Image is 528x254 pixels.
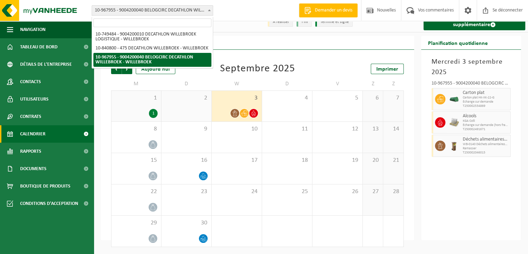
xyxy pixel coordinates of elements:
font: Rapports [20,149,41,154]
font: 29 [151,220,157,226]
font: Septembre 2025 [220,63,295,74]
font: 26 [352,188,358,195]
font: 2 [204,95,207,101]
font: T250002046015 [463,151,485,154]
font: 1 [154,95,157,101]
a: Demander un devis [299,3,358,17]
img: WB-0140-HPE-BN-01 [449,141,459,151]
font: Vos commentaires [418,8,454,13]
font: 1 [152,111,154,116]
font: 10-967955 - 9004200040 BELOGCIRC DECATHLON WILLEBROEK - WILLEBROEK [95,8,248,13]
font: Boutique de produits [20,184,70,189]
font: 18 [302,157,308,164]
font: Contrats [20,114,41,119]
a: Imprimer [371,64,404,74]
font: À réaliser [273,20,289,24]
font: 10 [251,126,258,132]
span: 10-967955 - 9004200040 BELOGCIRC DECATHLON WILLEBROEK - WILLEBROEK [92,5,213,16]
font: 17 [251,157,258,164]
font: Utilisateurs [20,97,49,102]
font: 12 [352,126,358,132]
font: V [336,81,340,87]
font: 23 [201,188,207,195]
li: 10-749484 - 9004200010 DECATHLON WILLEBROEK LOGISTIQUE - WILLEBROEK [93,30,211,44]
a: Demander une tâche supplémentaire [424,14,525,30]
font: 9 [204,126,207,132]
font: Nouvelles [377,8,396,13]
font: 13 [372,126,379,132]
font: M [134,81,139,87]
font: Navigation [20,27,45,32]
font: T250002491671 [463,127,485,131]
font: D [285,81,289,87]
font: T250002534869 [463,104,485,108]
font: 28 [393,188,399,195]
font: 16 [201,157,207,164]
font: Imprimer [376,66,398,72]
img: LP-PA-00000-WDN-11 [449,117,459,128]
font: Carton plat HK-XK-22-G [463,96,494,100]
font: Planification quotidienne [428,41,488,46]
font: Échange sur demande [463,100,493,104]
font: 27 [372,188,379,195]
li: 10-967955 - 9004200040 BELOGCIRC DECATHLON WILLEBROEK - WILLEBROEK [93,53,211,67]
font: 5 [355,95,358,101]
font: 22 [151,188,157,195]
font: Tableau de bord [20,45,58,50]
font: Alcools [463,113,476,119]
font: W [234,81,240,87]
font: Terminé et signé [320,20,349,24]
font: Mercredi 3 septembre 2025 [431,58,503,76]
font: 20 [372,157,379,164]
font: 14 [393,126,399,132]
font: 11 [302,126,308,132]
font: Calendrier [20,132,45,137]
li: 10-840800 - 475 DECATHLON WILLEBROEK - WILLEBROEK [93,44,211,53]
font: 3 [254,95,258,101]
font: KGA Colli [463,119,475,123]
font: Z [372,81,375,87]
font: 21 [393,157,399,164]
font: 24 [251,188,258,195]
font: 4 [305,95,308,101]
font: Se déconnecter [493,8,523,13]
font: Documents [20,166,47,172]
font: Contacts [20,79,41,85]
font: Aujourd'hui [141,66,170,72]
font: Ramasser [463,146,476,150]
font: Conditions d'acceptation [20,201,78,206]
font: 30 [201,220,207,226]
font: Détails de l'entreprise [20,62,72,67]
font: 7 [396,95,399,101]
font: Fini [302,20,308,24]
img: HK-XK-22-GN-00 [449,97,459,102]
font: Demander un devis [315,8,352,13]
span: 10-967955 - 9004200040 BELOGCIRC DECATHLON WILLEBROEK - WILLEBROEK [92,6,213,15]
font: 15 [151,157,157,164]
font: Carton plat [463,90,485,95]
font: 19 [352,157,358,164]
font: Demander une tâche supplémentaire [450,16,499,27]
font: D [185,81,188,87]
font: Z [392,81,395,87]
font: 25 [302,188,308,195]
font: 8 [154,126,157,132]
font: 6 [376,95,379,101]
